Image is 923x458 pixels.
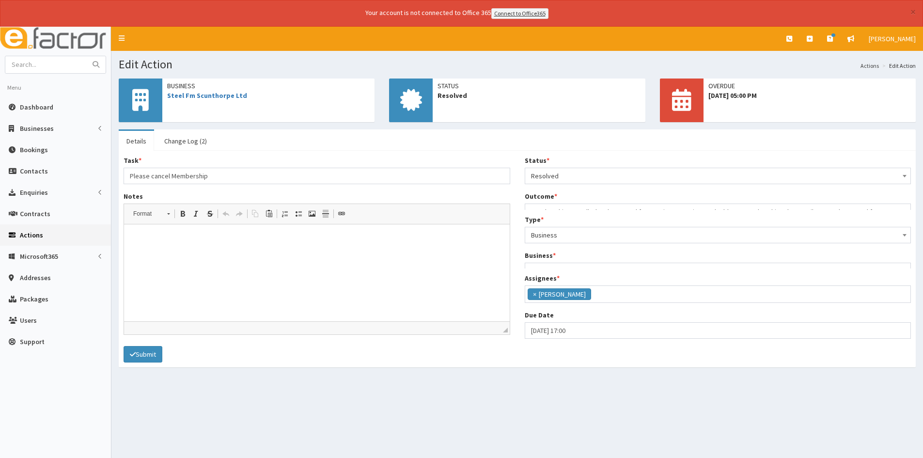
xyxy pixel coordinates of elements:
[219,207,233,220] a: Undo (Ctrl+Z)
[5,56,87,73] input: Search...
[173,8,740,19] div: Your account is not connected to Office 365
[20,273,51,282] span: Addresses
[156,131,215,151] a: Change Log (2)
[491,8,548,19] a: Connect to Office365
[525,251,556,260] label: Business
[128,207,162,220] span: Format
[249,207,262,220] a: Copy (Ctrl+C)
[20,167,48,175] span: Contacts
[525,263,911,279] span: Steel Fm Scunthorpe Ltd
[531,228,905,242] span: Business
[319,207,332,220] a: Insert Horizontal Line
[910,7,916,17] button: ×
[20,209,50,218] span: Contracts
[20,295,48,303] span: Packages
[335,207,348,220] a: Link (Ctrl+L)
[525,227,911,243] span: Business
[438,91,640,100] span: Resolved
[525,273,560,283] label: Assignees
[438,81,640,91] span: Status
[203,207,217,220] a: Strike Through
[525,156,549,165] label: Status
[20,231,43,239] span: Actions
[20,103,53,111] span: Dashboard
[20,337,45,346] span: Support
[124,156,141,165] label: Task
[20,188,48,197] span: Enquiries
[20,124,54,133] span: Businesses
[708,91,911,100] span: [DATE] 05:00 PM
[124,346,162,363] button: Submit
[503,328,508,332] span: Drag to resize
[708,81,911,91] span: OVERDUE
[20,145,48,154] span: Bookings
[869,34,916,43] span: [PERSON_NAME]
[533,289,536,299] span: ×
[124,224,510,321] iframe: Rich Text Editor, notes
[119,58,916,71] h1: Edit Action
[119,131,154,151] a: Details
[860,62,879,70] a: Actions
[525,215,544,224] label: Type
[525,191,557,201] label: Outcome
[167,91,247,100] a: Steel Fm Scunthorpe Ltd
[189,207,203,220] a: Italic (Ctrl+I)
[292,207,305,220] a: Insert/Remove Bulleted List
[861,27,923,51] a: [PERSON_NAME]
[880,62,916,70] li: Edit Action
[233,207,246,220] a: Redo (Ctrl+Y)
[128,207,175,221] a: Format
[20,252,58,261] span: Microsoft365
[176,207,189,220] a: Bold (Ctrl+B)
[531,264,905,278] span: Steel Fm Scunthorpe Ltd
[305,207,319,220] a: Image
[20,316,37,325] span: Users
[528,288,591,300] li: Laura Bradshaw
[531,169,905,183] span: Resolved
[525,168,911,184] span: Resolved
[262,207,276,220] a: Paste (Ctrl+V)
[167,81,370,91] span: Business
[278,207,292,220] a: Insert/Remove Numbered List
[124,191,143,201] label: Notes
[525,310,554,320] label: Due Date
